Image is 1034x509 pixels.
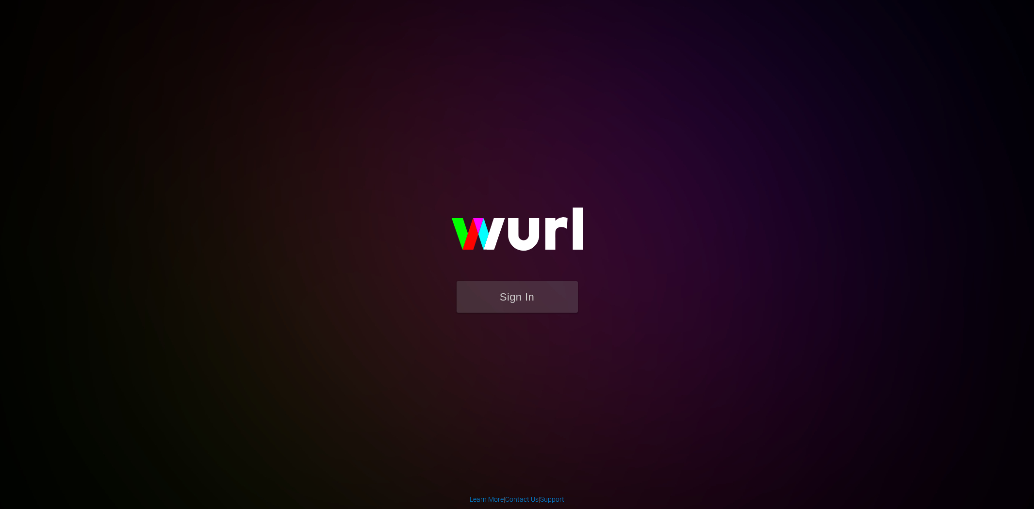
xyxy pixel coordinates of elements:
img: wurl-logo-on-black-223613ac3d8ba8fe6dc639794a292ebdb59501304c7dfd60c99c58986ef67473.svg [420,187,614,281]
a: Learn More [470,495,504,503]
div: | | [470,494,564,504]
a: Contact Us [505,495,539,503]
button: Sign In [457,281,578,313]
a: Support [540,495,564,503]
